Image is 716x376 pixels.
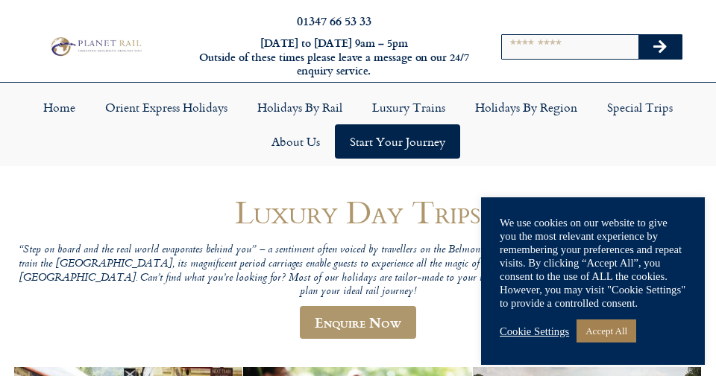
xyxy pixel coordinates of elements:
[500,216,686,310] div: We use cookies on our website to give you the most relevant experience by remembering your prefer...
[257,124,335,159] a: About Us
[14,243,701,299] p: “Step on board and the real world evaporates behind you” – a sentiment often voiced by travellers...
[297,12,371,29] a: 01347 66 53 33
[592,90,688,124] a: Special Trips
[500,325,569,338] a: Cookie Settings
[335,124,460,159] a: Start your Journey
[577,319,636,342] a: Accept All
[47,35,144,59] img: Planet Rail Train Holidays Logo
[28,90,90,124] a: Home
[638,35,682,59] button: Search
[14,194,701,229] h1: Luxury Day Trips
[90,90,242,124] a: Orient Express Holidays
[195,36,474,78] h6: [DATE] to [DATE] 9am – 5pm Outside of these times please leave a message on our 24/7 enquiry serv...
[300,306,416,339] a: Enquire Now
[460,90,592,124] a: Holidays by Region
[7,90,709,159] nav: Menu
[242,90,357,124] a: Holidays by Rail
[357,90,460,124] a: Luxury Trains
